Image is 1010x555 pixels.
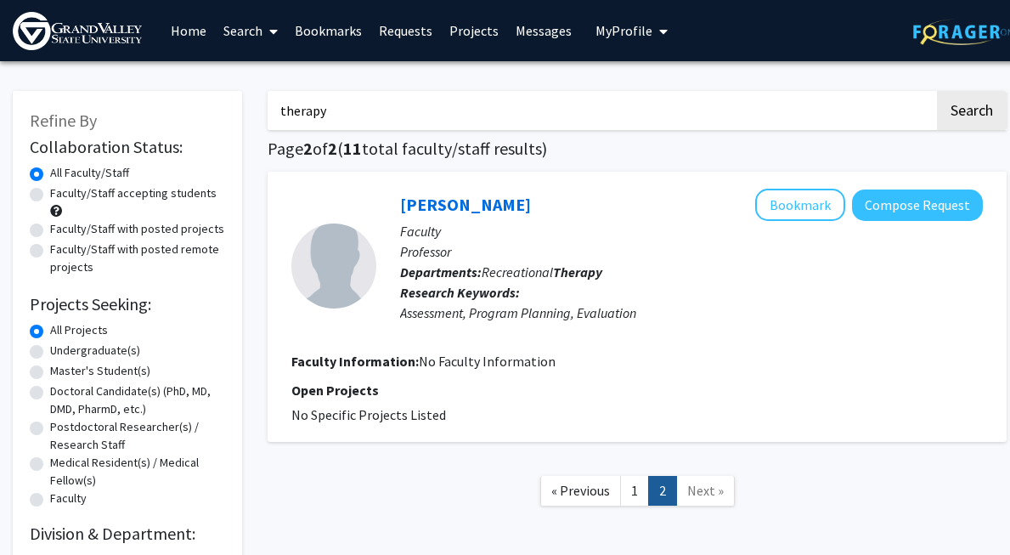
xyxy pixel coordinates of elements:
[620,476,649,506] a: 1
[370,1,441,60] a: Requests
[687,482,724,499] span: Next »
[676,476,735,506] a: Next Page
[286,1,370,60] a: Bookmarks
[50,382,225,418] label: Doctoral Candidate(s) (PhD, MD, DMD, PharmD, etc.)
[50,241,225,276] label: Faculty/Staff with posted remote projects
[482,263,602,280] span: Recreational
[400,194,531,215] a: [PERSON_NAME]
[30,294,225,314] h2: Projects Seeking:
[328,138,337,159] span: 2
[755,189,845,221] button: Add Teresa Beck to Bookmarks
[291,380,983,400] p: Open Projects
[648,476,677,506] a: 2
[50,164,129,182] label: All Faculty/Staff
[50,220,224,238] label: Faculty/Staff with posted projects
[441,1,507,60] a: Projects
[400,284,520,301] b: Research Keywords:
[162,1,215,60] a: Home
[30,137,225,157] h2: Collaboration Status:
[551,482,610,499] span: « Previous
[13,12,142,50] img: Grand Valley State University Logo
[50,418,225,454] label: Postdoctoral Researcher(s) / Research Staff
[50,321,108,339] label: All Projects
[507,1,580,60] a: Messages
[215,1,286,60] a: Search
[595,22,652,39] span: My Profile
[553,263,602,280] b: Therapy
[268,459,1007,528] nav: Page navigation
[268,139,1007,159] h1: Page of ( total faculty/staff results)
[13,479,72,542] iframe: Chat
[400,303,983,323] div: Assessment, Program Planning, Evaluation
[50,362,150,380] label: Master's Student(s)
[50,184,217,202] label: Faculty/Staff accepting students
[852,190,983,221] button: Compose Request to Teresa Beck
[400,221,983,241] p: Faculty
[50,342,140,360] label: Undergraduate(s)
[343,138,362,159] span: 11
[937,91,1007,130] button: Search
[50,454,225,490] label: Medical Resident(s) / Medical Fellow(s)
[30,524,225,544] h2: Division & Department:
[400,241,983,262] p: Professor
[419,353,556,370] span: No Faculty Information
[291,406,446,423] span: No Specific Projects Listed
[303,138,313,159] span: 2
[400,263,482,280] b: Departments:
[291,353,419,370] b: Faculty Information:
[268,91,934,130] input: Search Keywords
[540,476,621,506] a: Previous
[30,110,97,131] span: Refine By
